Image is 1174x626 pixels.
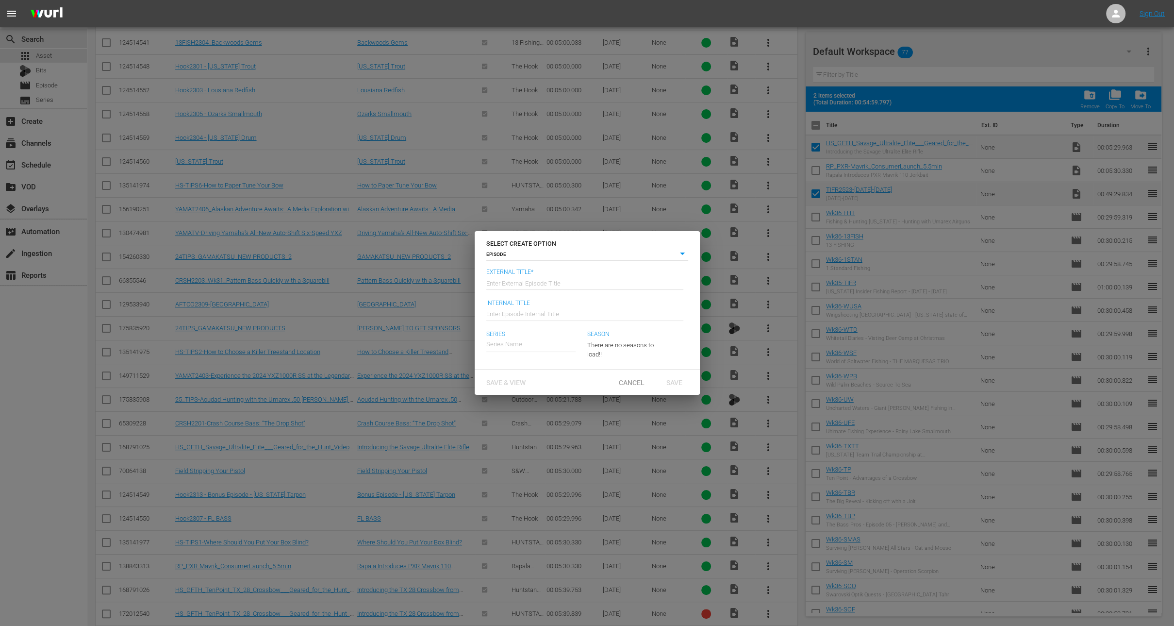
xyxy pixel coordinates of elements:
span: Season [587,331,663,338]
button: Save & View [479,373,533,391]
div: There are no seasons to load!! [587,333,663,359]
h6: SELECT CREATE OPTION [486,239,688,249]
span: menu [6,8,17,19]
span: Save [659,379,690,387]
img: ans4CAIJ8jUAAAAAAAAAAAAAAAAAAAAAAAAgQb4GAAAAAAAAAAAAAAAAAAAAAAAAJMjXAAAAAAAAAAAAAAAAAAAAAAAAgAT5G... [23,2,70,25]
span: Save & View [479,379,533,387]
span: Cancel [611,379,652,387]
button: Cancel [611,373,653,391]
span: Series [486,331,576,338]
span: Internal Title [486,300,683,307]
button: Save [653,373,696,391]
span: External Title* [486,269,683,276]
div: EPISODE [486,249,688,261]
a: Sign Out [1140,10,1165,17]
